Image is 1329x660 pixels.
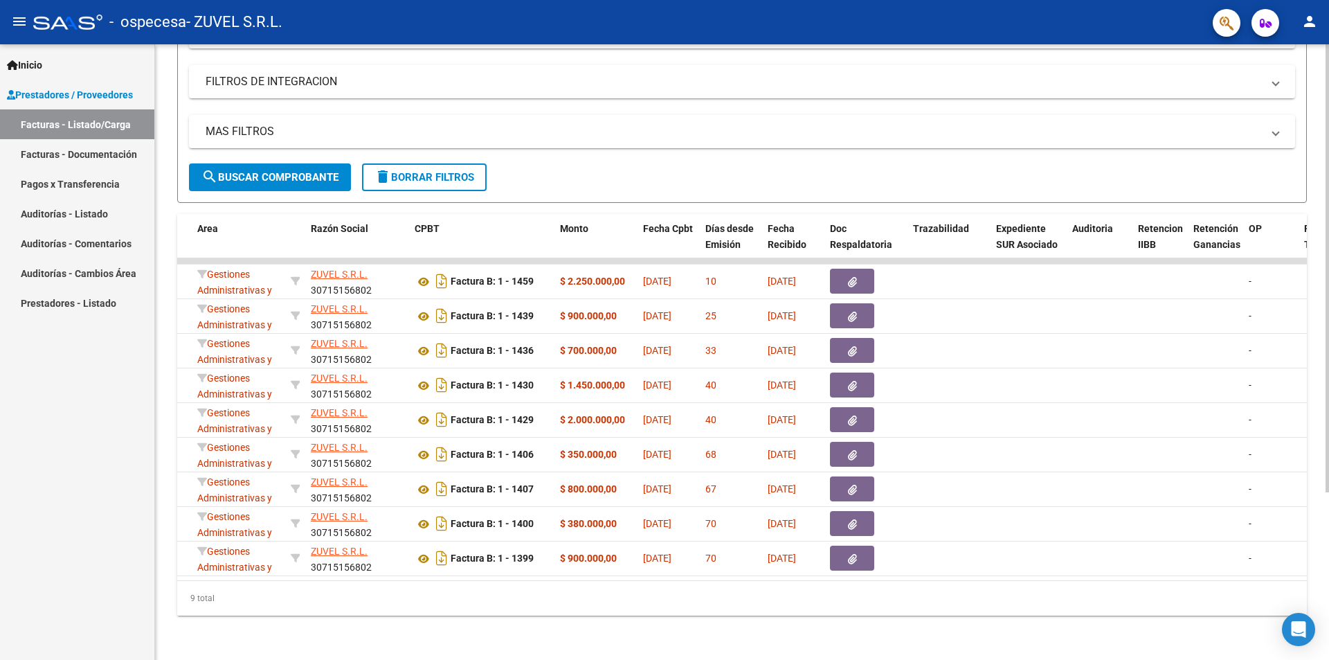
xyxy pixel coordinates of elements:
[451,519,534,530] strong: Factura B: 1 - 1400
[705,223,754,250] span: Días desde Emisión
[560,310,617,321] strong: $ 900.000,00
[643,449,671,460] span: [DATE]
[643,380,671,391] span: [DATE]
[197,223,218,234] span: Area
[7,87,133,102] span: Prestadores / Proveedores
[705,345,716,356] span: 33
[560,380,625,391] strong: $ 1.450.000,00
[451,449,534,461] strong: Factura B: 1 - 1406
[311,301,404,330] div: 30715156802
[643,553,671,564] span: [DATE]
[560,449,617,460] strong: $ 350.000,00
[433,409,451,431] i: Descargar documento
[705,518,716,529] span: 70
[311,474,404,503] div: 30715156802
[768,414,796,425] span: [DATE]
[1132,214,1188,275] datatable-header-cell: Retencion IIBB
[177,581,1307,616] div: 9 total
[451,276,534,287] strong: Factura B: 1 - 1459
[189,115,1295,148] mat-expansion-panel-header: MAS FILTROS
[311,371,404,400] div: 30715156802
[311,509,404,538] div: 30715156802
[1249,518,1251,529] span: -
[451,346,534,357] strong: Factura B: 1 - 1436
[311,303,368,314] span: ZUVEL S.R.L.
[1193,223,1240,250] span: Retención Ganancias
[1249,276,1251,287] span: -
[1188,214,1243,275] datatable-header-cell: Retención Ganancias
[705,414,716,425] span: 40
[433,443,451,465] i: Descargar documento
[991,214,1067,275] datatable-header-cell: Expediente SUR Asociado
[700,214,762,275] datatable-header-cell: Días desde Emisión
[415,223,440,234] span: CPBT
[554,214,638,275] datatable-header-cell: Monto
[762,214,824,275] datatable-header-cell: Fecha Recibido
[643,483,671,494] span: [DATE]
[560,414,625,425] strong: $ 2.000.000,00
[311,546,368,557] span: ZUVEL S.R.L.
[197,269,272,312] span: Gestiones Administrativas y Otros
[1249,449,1251,460] span: -
[362,163,487,191] button: Borrar Filtros
[433,478,451,500] i: Descargar documento
[705,553,716,564] span: 70
[433,512,451,535] i: Descargar documento
[311,373,368,384] span: ZUVEL S.R.L.
[433,305,451,327] i: Descargar documento
[451,311,534,322] strong: Factura B: 1 - 1439
[451,553,534,564] strong: Factura B: 1 - 1399
[705,483,716,494] span: 67
[189,163,351,191] button: Buscar Comprobante
[451,380,534,391] strong: Factura B: 1 - 1430
[311,511,368,522] span: ZUVEL S.R.L.
[311,442,368,453] span: ZUVEL S.R.L.
[197,546,272,589] span: Gestiones Administrativas y Otros
[1301,13,1318,30] mat-icon: person
[311,269,368,280] span: ZUVEL S.R.L.
[1282,613,1315,646] div: Open Intercom Messenger
[311,336,404,365] div: 30715156802
[311,223,368,234] span: Razón Social
[643,414,671,425] span: [DATE]
[560,483,617,494] strong: $ 800.000,00
[824,214,907,275] datatable-header-cell: Doc Respaldatoria
[913,223,969,234] span: Trazabilidad
[433,547,451,569] i: Descargar documento
[560,223,588,234] span: Monto
[201,168,218,185] mat-icon: search
[560,518,617,529] strong: $ 380.000,00
[768,380,796,391] span: [DATE]
[7,57,42,73] span: Inicio
[643,223,693,234] span: Fecha Cpbt
[1138,223,1183,250] span: Retencion IIBB
[189,65,1295,98] mat-expansion-panel-header: FILTROS DE INTEGRACION
[768,223,806,250] span: Fecha Recibido
[705,449,716,460] span: 68
[1243,214,1299,275] datatable-header-cell: OP
[451,415,534,426] strong: Factura B: 1 - 1429
[643,345,671,356] span: [DATE]
[560,276,625,287] strong: $ 2.250.000,00
[768,483,796,494] span: [DATE]
[311,338,368,349] span: ZUVEL S.R.L.
[197,338,272,381] span: Gestiones Administrativas y Otros
[409,214,554,275] datatable-header-cell: CPBT
[768,449,796,460] span: [DATE]
[186,7,282,37] span: - ZUVEL S.R.L.
[907,214,991,275] datatable-header-cell: Trazabilidad
[705,310,716,321] span: 25
[643,276,671,287] span: [DATE]
[1249,414,1251,425] span: -
[311,544,404,573] div: 30715156802
[768,345,796,356] span: [DATE]
[374,168,391,185] mat-icon: delete
[433,339,451,362] i: Descargar documento
[374,171,474,184] span: Borrar Filtros
[1249,483,1251,494] span: -
[206,124,1262,139] mat-panel-title: MAS FILTROS
[311,407,368,418] span: ZUVEL S.R.L.
[192,214,285,275] datatable-header-cell: Area
[451,484,534,495] strong: Factura B: 1 - 1407
[1249,223,1262,234] span: OP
